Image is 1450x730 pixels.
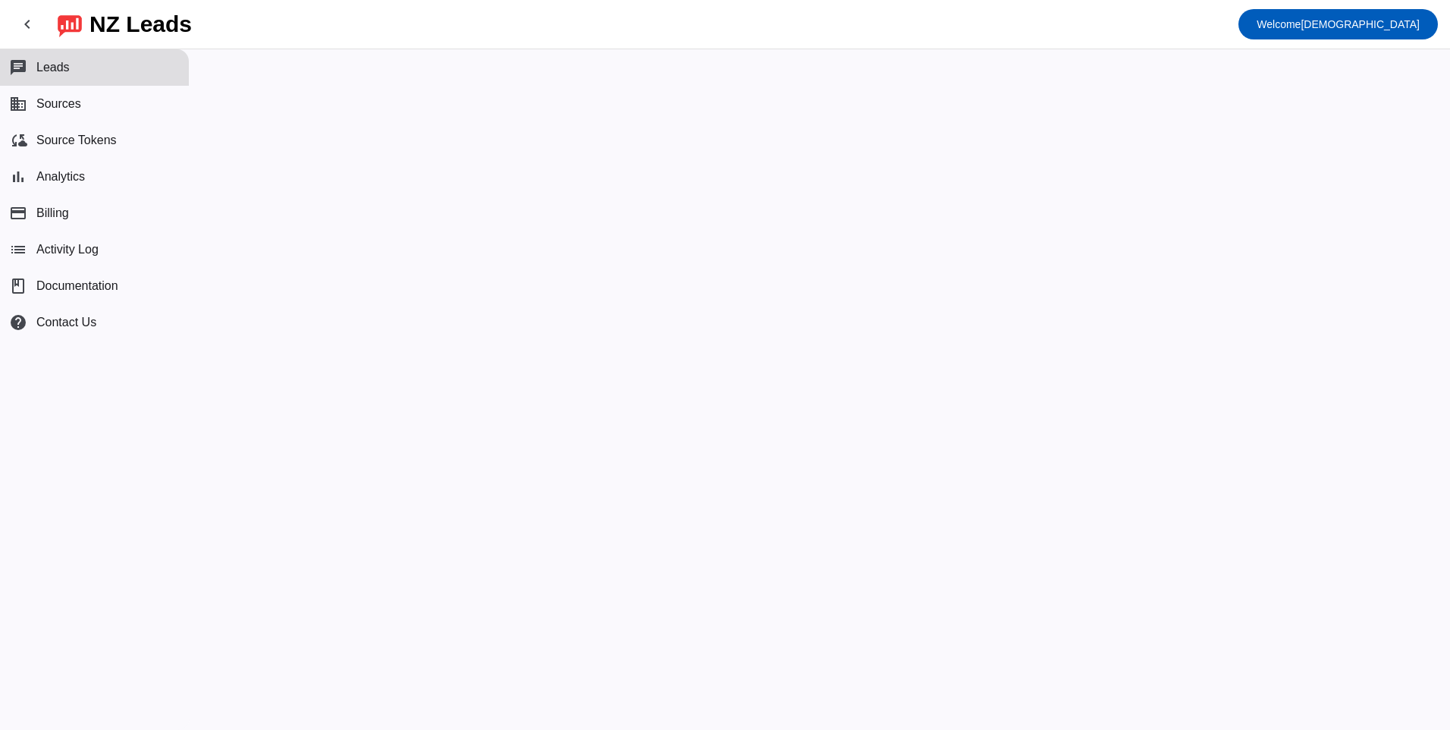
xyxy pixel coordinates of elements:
[36,134,117,147] span: Source Tokens
[1257,18,1301,30] span: Welcome
[9,277,27,295] span: book
[36,61,70,74] span: Leads
[36,97,81,111] span: Sources
[9,313,27,332] mat-icon: help
[9,58,27,77] mat-icon: chat
[9,95,27,113] mat-icon: business
[18,15,36,33] mat-icon: chevron_left
[1257,14,1420,35] span: [DEMOGRAPHIC_DATA]
[9,204,27,222] mat-icon: payment
[36,243,99,256] span: Activity Log
[9,241,27,259] mat-icon: list
[9,168,27,186] mat-icon: bar_chart
[36,279,118,293] span: Documentation
[36,206,69,220] span: Billing
[89,14,192,35] div: NZ Leads
[36,170,85,184] span: Analytics
[9,131,27,149] mat-icon: cloud_sync
[1238,9,1438,39] button: Welcome[DEMOGRAPHIC_DATA]
[36,316,96,329] span: Contact Us
[58,11,82,37] img: logo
